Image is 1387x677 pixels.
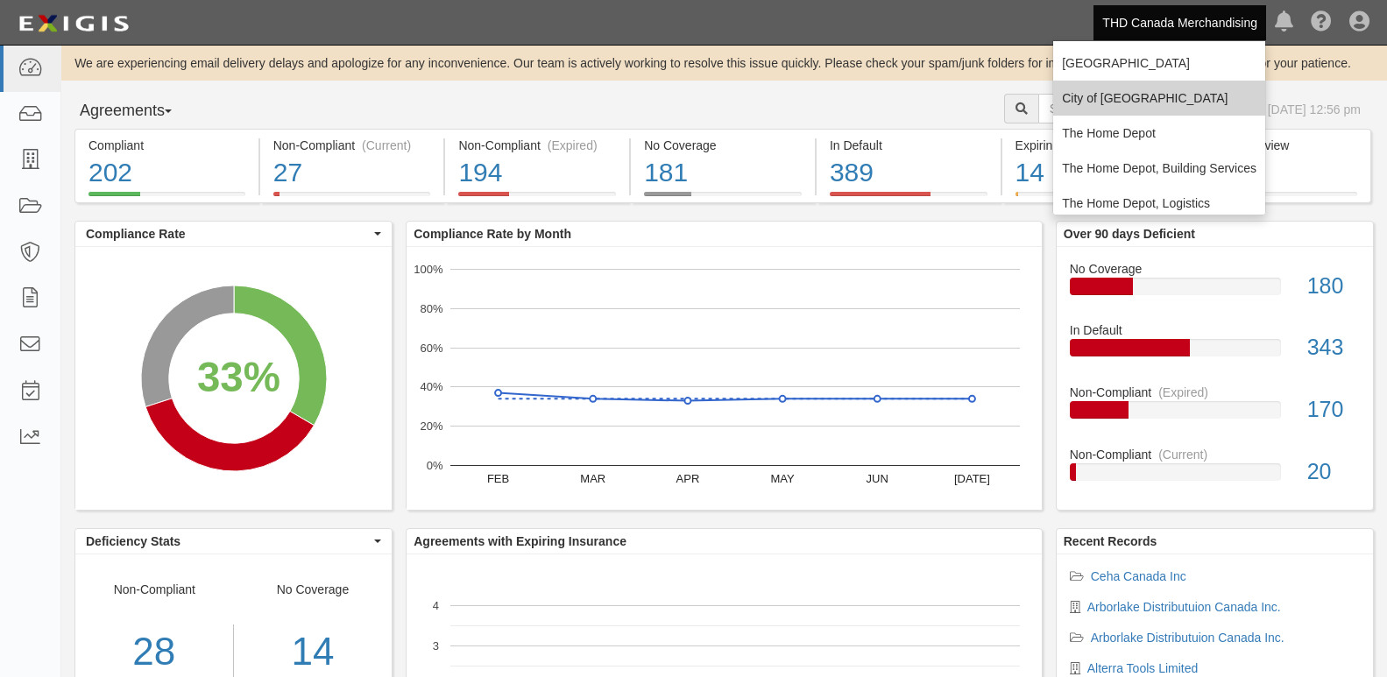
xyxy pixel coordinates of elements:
button: Compliance Rate [75,222,392,246]
text: MAR [581,472,606,485]
text: 20% [421,420,443,433]
div: (Current) [362,137,411,154]
div: 180 [1294,271,1373,302]
a: The Home Depot, Building Services [1053,151,1265,186]
a: The Home Depot, Logistics [1053,186,1265,221]
div: 202 [88,154,245,192]
text: 40% [421,380,443,393]
a: Arborlake Distributuion Canada Inc. [1087,600,1281,614]
div: 170 [1294,394,1373,426]
text: 100% [414,263,444,276]
text: MAY [771,472,796,485]
div: In Default [830,137,987,154]
text: FEB [487,472,509,485]
div: 194 [458,154,616,192]
a: In Default343 [1070,321,1360,384]
div: As of [DATE] 12:56 pm [1236,101,1361,118]
text: 80% [421,302,443,315]
b: Compliance Rate by Month [414,227,571,241]
div: 0 [1200,154,1357,192]
div: 181 [644,154,802,192]
a: No Coverage181 [631,192,815,206]
b: Agreements with Expiring Insurance [414,534,626,548]
text: APR [676,472,700,485]
text: [DATE] [954,472,990,485]
div: 14 [1015,154,1173,192]
div: Compliant [88,137,245,154]
span: Deficiency Stats [86,532,370,550]
a: Expiring Insurance14 [1002,192,1186,206]
img: logo-5460c22ac91f19d4615b14bd174203de0afe785f0fc80cf4dbbc73dc1793850b.png [13,8,134,39]
b: Over 90 days Deficient [1064,227,1195,241]
div: Expiring Insurance [1015,137,1173,154]
div: Non-Compliant [1057,384,1373,401]
text: 60% [421,341,443,354]
a: No Coverage180 [1070,260,1360,322]
button: Agreements [74,94,206,129]
a: Alterra Tools Limited [1087,661,1199,675]
a: [GEOGRAPHIC_DATA] [1053,46,1265,81]
button: Deficiency Stats [75,529,392,554]
a: The Home Depot [1053,116,1265,151]
b: Recent Records [1064,534,1157,548]
div: 33% [197,348,280,407]
a: Ceha Canada Inc [1091,569,1186,583]
div: Non-Compliant [1057,446,1373,463]
div: Pending Review [1200,137,1357,154]
div: (Current) [1158,446,1207,463]
div: 343 [1294,332,1373,363]
div: (Expired) [1158,384,1208,401]
a: In Default389 [817,192,1001,206]
svg: A chart. [407,247,1042,510]
a: Non-Compliant(Expired)194 [445,192,629,206]
text: 0% [427,459,443,472]
div: Non-Compliant (Expired) [458,137,616,154]
div: In Default [1057,321,1373,339]
div: Non-Compliant (Current) [273,137,431,154]
a: Non-Compliant(Expired)170 [1070,384,1360,446]
i: Help Center - Complianz [1311,12,1332,33]
a: Arborlake Distributuion Canada Inc. [1091,631,1284,645]
a: City of [GEOGRAPHIC_DATA] [1053,81,1265,116]
text: 3 [433,639,439,652]
div: 27 [273,154,431,192]
div: We are experiencing email delivery delays and apologize for any inconvenience. Our team is active... [61,54,1387,72]
svg: A chart. [75,247,392,510]
a: Non-Compliant(Current)27 [260,192,444,206]
text: JUN [867,472,888,485]
a: Non-Compliant(Current)20 [1070,446,1360,495]
div: No Coverage [1057,260,1373,278]
div: 389 [830,154,987,192]
span: Compliance Rate [86,225,370,243]
div: 20 [1294,456,1373,488]
div: (Expired) [548,137,598,154]
a: THD Canada Merchandising [1093,5,1266,40]
input: Search Agreements [1038,94,1223,123]
text: 4 [433,599,439,612]
div: No Coverage [644,137,802,154]
a: Pending Review0 [1187,192,1371,206]
a: Compliant202 [74,192,258,206]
